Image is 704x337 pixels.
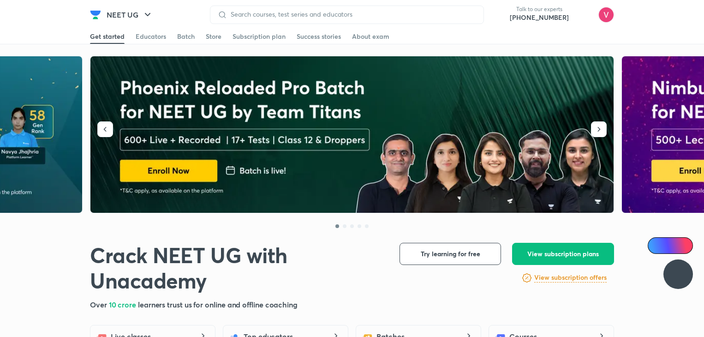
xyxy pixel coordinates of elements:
div: Success stories [297,32,341,41]
span: Try learning for free [421,249,480,259]
a: [PHONE_NUMBER] [510,13,569,22]
p: Talk to our experts [510,6,569,13]
span: 10 crore [109,300,138,309]
button: Try learning for free [400,243,501,265]
img: avatar [576,7,591,22]
a: View subscription offers [534,272,607,283]
input: Search courses, test series and educators [227,11,476,18]
a: Batch [177,29,195,44]
img: Icon [653,242,661,249]
a: Get started [90,29,125,44]
img: Vishwa Desai [598,7,614,23]
div: Subscription plan [233,32,286,41]
button: View subscription plans [512,243,614,265]
a: About exam [352,29,389,44]
div: Get started [90,32,125,41]
div: Store [206,32,221,41]
img: Company Logo [90,9,101,20]
h1: Crack NEET UG with Unacademy [90,243,385,294]
span: learners trust us for online and offline coaching [138,300,298,309]
img: ttu [673,269,684,280]
div: Batch [177,32,195,41]
img: call-us [491,6,510,24]
h6: View subscription offers [534,273,607,283]
span: Ai Doubts [663,242,687,249]
span: View subscription plans [527,249,599,259]
a: Success stories [297,29,341,44]
div: Educators [136,32,166,41]
div: About exam [352,32,389,41]
button: NEET UG [101,6,159,24]
a: Educators [136,29,166,44]
a: Ai Doubts [648,237,693,254]
span: Over [90,300,109,309]
a: Store [206,29,221,44]
a: Subscription plan [233,29,286,44]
